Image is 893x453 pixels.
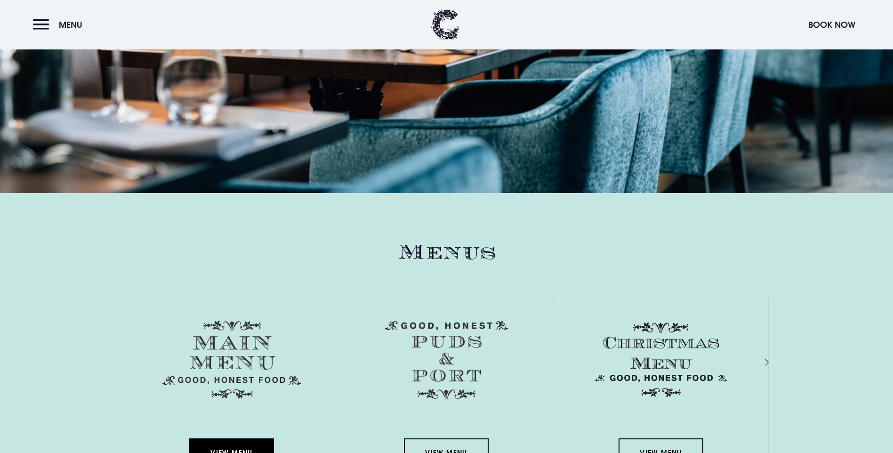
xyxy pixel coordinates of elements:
[591,321,731,399] img: Christmas Menu SVG
[125,240,769,265] h2: Menus
[385,321,508,400] img: Menu puds and port
[804,15,860,35] button: Book Now
[59,19,82,30] span: Menu
[431,9,459,40] img: Clandeboye Lodge
[752,356,761,369] div: Next slide
[33,15,87,35] button: Menu
[162,321,301,399] img: Menu main menu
